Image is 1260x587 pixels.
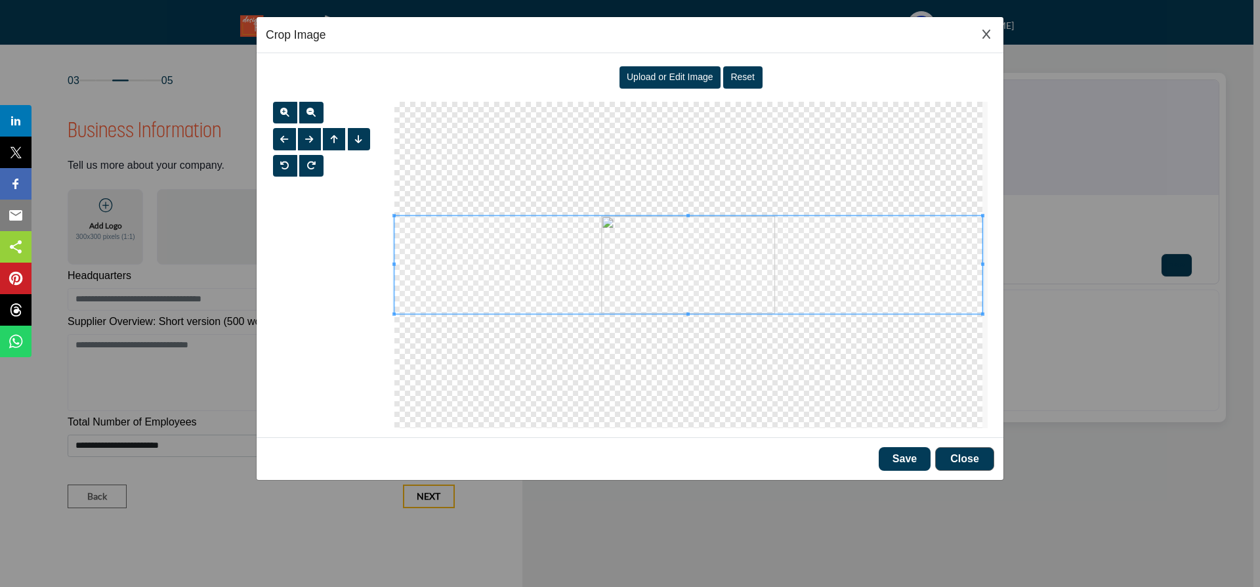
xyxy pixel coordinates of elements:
[879,447,931,471] button: Save
[730,72,755,82] span: Reset
[723,66,763,89] button: Reset
[978,26,994,43] button: Close Image Upload Modal
[627,72,713,82] span: Upload or Edit Image
[935,447,994,471] button: Close
[266,26,325,43] h5: Crop Image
